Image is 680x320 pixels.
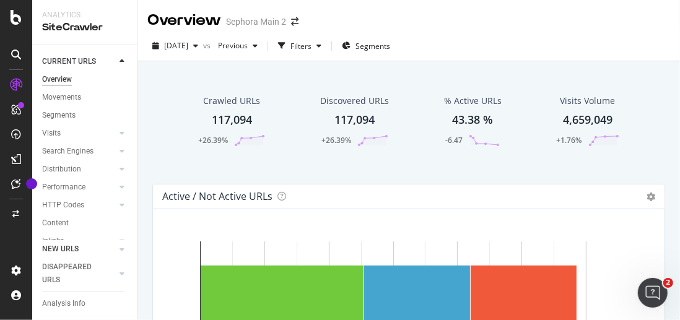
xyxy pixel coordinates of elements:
[42,261,116,287] a: DISAPPEARED URLS
[42,243,116,256] a: NEW URLS
[42,127,61,140] div: Visits
[203,40,213,51] span: vs
[42,73,128,86] a: Overview
[452,112,493,128] div: 43.38 %
[42,243,79,256] div: NEW URLS
[147,10,221,31] div: Overview
[42,127,116,140] a: Visits
[42,199,116,212] a: HTTP Codes
[557,135,582,145] div: +1.76%
[26,178,37,189] div: Tooltip anchor
[162,188,272,205] h4: Active / Not Active URLs
[273,36,326,56] button: Filters
[647,192,655,201] i: Options
[212,112,252,128] div: 117,094
[42,55,116,68] a: CURRENT URLS
[42,145,116,158] a: Search Engines
[42,163,116,176] a: Distribution
[42,217,128,230] a: Content
[445,135,463,145] div: -6.47
[663,278,673,288] span: 2
[290,41,312,51] div: Filters
[213,40,248,51] span: Previous
[42,163,81,176] div: Distribution
[42,217,69,230] div: Content
[42,235,64,248] div: Inlinks
[444,95,502,107] div: % Active URLs
[638,278,668,308] iframe: Intercom live chat
[42,297,85,310] div: Analysis Info
[355,41,390,51] span: Segments
[42,20,127,35] div: SiteCrawler
[563,112,612,128] div: 4,659,049
[42,109,76,122] div: Segments
[560,95,616,107] div: Visits Volume
[42,91,128,104] a: Movements
[334,112,375,128] div: 117,094
[42,261,105,287] div: DISAPPEARED URLS
[226,15,286,28] div: Sephora Main 2
[42,109,128,122] a: Segments
[198,135,228,145] div: +26.39%
[42,145,94,158] div: Search Engines
[42,181,116,194] a: Performance
[321,135,351,145] div: +26.39%
[320,95,389,107] div: Discovered URLs
[42,181,85,194] div: Performance
[42,297,128,310] a: Analysis Info
[337,36,395,56] button: Segments
[42,235,116,248] a: Inlinks
[42,10,127,20] div: Analytics
[291,17,299,26] div: arrow-right-arrow-left
[42,55,96,68] div: CURRENT URLS
[203,95,260,107] div: Crawled URLs
[164,40,188,51] span: 2025 Sep. 18th
[213,36,263,56] button: Previous
[147,36,203,56] button: [DATE]
[42,91,81,104] div: Movements
[42,199,84,212] div: HTTP Codes
[42,73,72,86] div: Overview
